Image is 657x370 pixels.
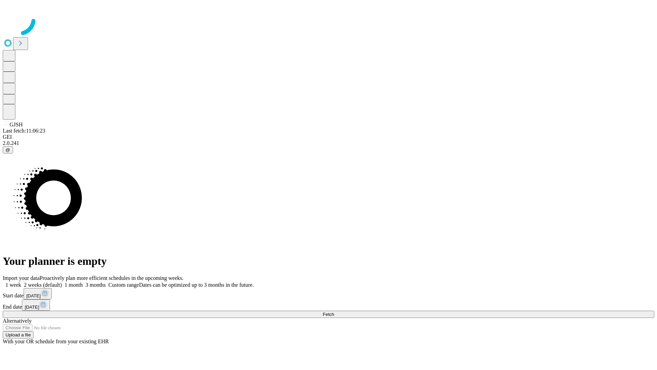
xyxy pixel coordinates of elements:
[5,282,21,288] span: 1 week
[3,331,34,338] button: Upload a file
[86,282,106,288] span: 3 months
[139,282,254,288] span: Dates can be optimized up to 3 months in the future.
[22,299,50,311] button: [DATE]
[3,338,109,344] span: With your OR schedule from your existing EHR
[3,146,13,153] button: @
[3,255,654,268] h1: Your planner is empty
[3,128,45,134] span: Last fetch: 11:06:23
[25,305,39,310] span: [DATE]
[108,282,139,288] span: Custom range
[24,288,52,299] button: [DATE]
[65,282,83,288] span: 1 month
[3,134,654,140] div: GEI
[323,312,334,317] span: Fetch
[3,318,31,324] span: Alternatively
[10,122,23,127] span: GJSH
[3,275,40,281] span: Import your data
[3,311,654,318] button: Fetch
[3,299,654,311] div: End date
[3,140,654,146] div: 2.0.241
[40,275,183,281] span: Proactively plan more efficient schedules in the upcoming weeks.
[5,147,10,152] span: @
[3,288,654,299] div: Start date
[26,293,41,298] span: [DATE]
[24,282,62,288] span: 2 weeks (default)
